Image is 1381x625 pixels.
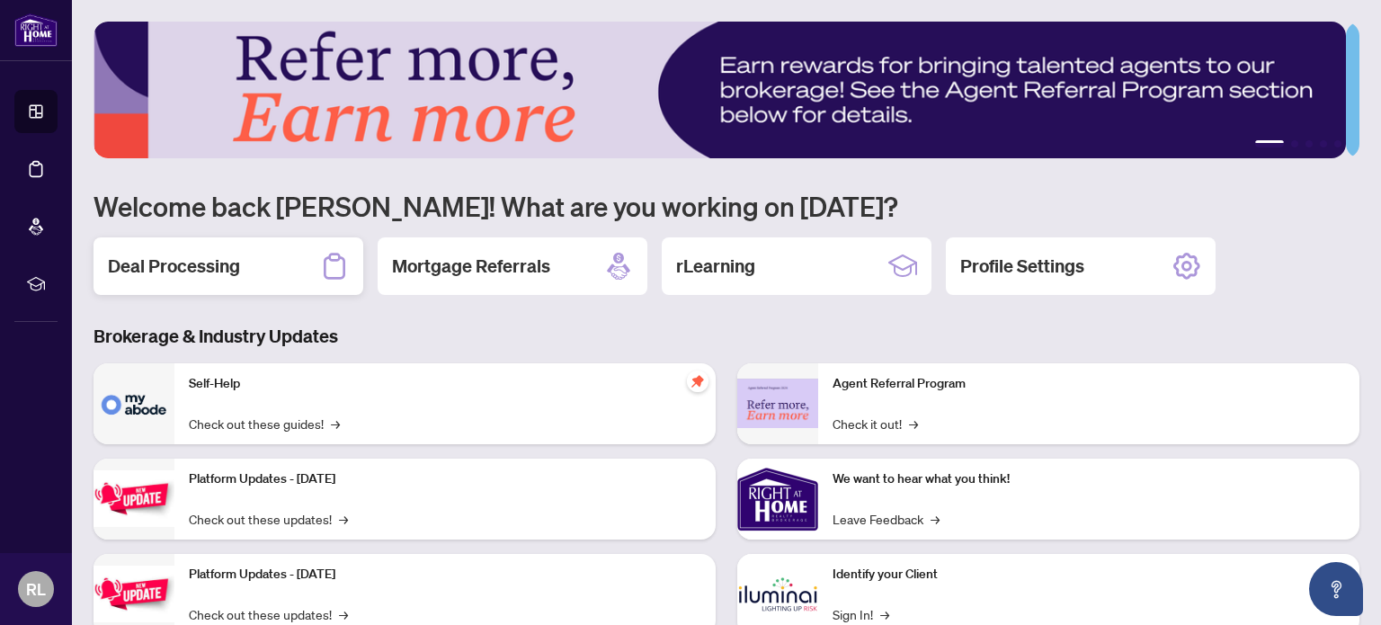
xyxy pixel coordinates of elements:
[392,254,550,279] h2: Mortgage Referrals
[1320,140,1327,147] button: 4
[687,371,708,392] span: pushpin
[94,22,1346,158] img: Slide 0
[1305,140,1313,147] button: 3
[909,414,918,433] span: →
[94,189,1359,223] h1: Welcome back [PERSON_NAME]! What are you working on [DATE]?
[189,414,340,433] a: Check out these guides!→
[737,379,818,428] img: Agent Referral Program
[960,254,1084,279] h2: Profile Settings
[833,565,1345,585] p: Identify your Client
[880,604,889,624] span: →
[189,469,701,489] p: Platform Updates - [DATE]
[833,469,1345,489] p: We want to hear what you think!
[833,509,940,529] a: Leave Feedback→
[1255,140,1284,147] button: 1
[833,604,889,624] a: Sign In!→
[1309,562,1363,616] button: Open asap
[189,509,348,529] a: Check out these updates!→
[26,576,46,602] span: RL
[676,254,755,279] h2: rLearning
[1334,140,1341,147] button: 5
[108,254,240,279] h2: Deal Processing
[189,604,348,624] a: Check out these updates!→
[737,459,818,540] img: We want to hear what you think!
[94,363,174,444] img: Self-Help
[833,374,1345,394] p: Agent Referral Program
[339,509,348,529] span: →
[14,13,58,47] img: logo
[931,509,940,529] span: →
[833,414,918,433] a: Check it out!→
[94,566,174,622] img: Platform Updates - July 8, 2025
[1291,140,1298,147] button: 2
[189,565,701,585] p: Platform Updates - [DATE]
[339,604,348,624] span: →
[189,374,701,394] p: Self-Help
[94,470,174,527] img: Platform Updates - July 21, 2025
[331,414,340,433] span: →
[94,324,1359,349] h3: Brokerage & Industry Updates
